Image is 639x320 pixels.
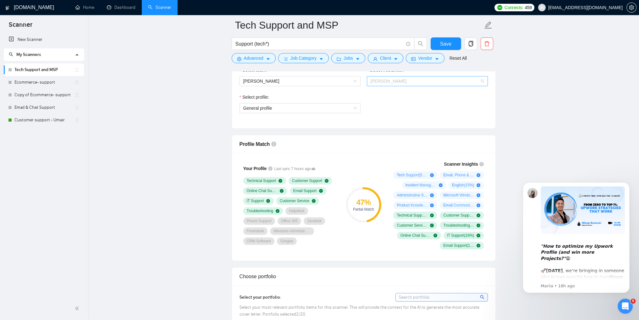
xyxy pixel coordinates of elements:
span: check-circle [325,179,328,183]
iframe: Intercom live chat [618,299,633,314]
button: idcardVendorcaret-down [406,53,444,63]
li: Ecommerce- support [4,76,84,89]
span: 459 [525,4,532,11]
span: 5 [631,299,636,304]
a: searchScanner [148,5,171,10]
span: Select your most relevant portfolio items for this scanner. This will provide the context for the... [240,305,479,317]
span: plus-circle [439,183,443,187]
span: My Scanners [16,52,41,57]
span: holder [74,92,80,97]
button: folderJobscaret-down [331,53,365,63]
span: Technical Support [247,178,276,183]
span: Freshdesk [247,229,264,234]
input: Scanner name... [235,17,483,33]
span: copy [465,41,477,47]
span: plus-circle [476,183,480,187]
span: Troubleshooting [247,208,273,213]
span: Incident Management ( 21 %) [405,183,436,188]
span: setting [237,57,241,61]
span: check-circle [319,189,323,193]
a: Copy of Ecommerce- support [14,89,74,101]
button: userClientcaret-down [368,53,404,63]
span: check-circle [430,213,434,217]
button: search [414,37,427,50]
span: Helpdesk [289,208,304,213]
span: Advanced [244,55,263,62]
span: bars [284,57,288,61]
span: check-circle [312,199,316,203]
span: Connects: [504,4,523,11]
span: info-circle [479,162,484,166]
button: Save [431,37,461,50]
span: IT Support [247,198,264,203]
span: caret-down [319,57,323,61]
span: plus-circle [476,173,480,177]
a: New Scanner [9,33,79,46]
span: Office 365 [281,218,298,223]
div: 47 % [346,199,381,206]
span: plus-circle [476,193,480,197]
span: Online Chat Support ( 19 %) [400,233,431,238]
span: Windows Administration [273,229,311,234]
span: Email, Phone & Chat Support ( 24 %) [443,173,474,178]
span: check-circle [433,234,437,237]
span: caret-down [355,57,360,61]
span: plus-circle [430,173,434,177]
span: caret-down [266,57,270,61]
span: check-circle [476,234,480,237]
a: homeHome [75,5,94,10]
span: Email Support [293,188,317,193]
a: Reset All [449,55,467,62]
span: edit [484,21,492,29]
span: Customer Service ( 25 %) [397,223,427,228]
span: plus-circle [430,193,434,197]
span: check-circle [476,213,480,217]
span: idcard [411,57,416,61]
span: check-circle [430,223,434,227]
button: settingAdvancedcaret-down [232,53,276,63]
button: delete [481,37,493,50]
span: Last sync 7 hours ago [274,166,315,172]
span: Vendor [418,55,432,62]
span: Profile Match [240,141,270,147]
a: setting [626,5,636,10]
li: Copy of Ecommerce- support [4,89,84,101]
a: Customer support - Umair [14,114,74,126]
input: Search portfolio [396,293,488,301]
span: user [540,5,544,10]
span: Zendesk [307,218,322,223]
a: dashboardDashboard [107,5,135,10]
span: search [9,52,13,57]
span: Administrative Support ( 13 %) [397,193,427,198]
span: holder [74,80,80,85]
iframe: Intercom notifications message [513,173,639,303]
button: copy [465,37,477,50]
span: Phone Support [247,218,272,223]
span: search [415,41,427,47]
span: Customer Support ( 35 %) [443,213,474,218]
span: Online Chat Support [247,188,278,193]
span: Email Support ( 12 %) [443,243,474,248]
span: Tech Support ( 52 %) [397,173,427,178]
span: check-circle [476,223,480,227]
span: Email Communication ( 12 %) [443,203,474,208]
span: search [480,294,485,301]
span: Digi Mason [243,76,357,86]
div: Partial Match [346,207,381,211]
div: Choose portfolio [240,268,488,285]
span: check-circle [276,209,279,213]
li: New Scanner [4,33,84,46]
span: English ( 15 %) [452,183,474,188]
a: Email & Chat Support [14,101,74,114]
span: My Scanners [9,52,41,57]
span: user [373,57,377,61]
input: Search Freelance Jobs... [235,40,403,48]
button: setting [626,3,636,13]
span: Gorgias [280,239,294,244]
